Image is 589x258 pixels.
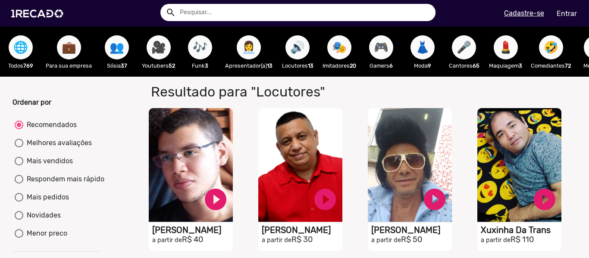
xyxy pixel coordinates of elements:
span: 🎤 [457,35,471,59]
b: 769 [23,62,33,69]
button: 🔊 [285,35,310,59]
h1: Resultado para "Locutores" [144,84,424,100]
span: 👩‍💼 [241,35,256,59]
p: Moda [406,62,439,70]
div: Novidades [23,210,61,221]
small: a partir de [262,236,291,244]
button: 🌐 [9,35,33,59]
p: Gamers [365,62,398,70]
span: 👗 [415,35,430,59]
p: Locutores [281,62,314,70]
h1: [PERSON_NAME] [262,225,342,235]
div: Menor preco [23,228,67,239]
p: Youtubers [142,62,175,70]
video: S1RECADO vídeos dedicados para fãs e empresas [258,108,342,222]
button: 💼 [57,35,81,59]
button: 👩‍💼 [237,35,261,59]
b: 72 [565,62,571,69]
h2: R$ 110 [481,235,561,245]
h1: [PERSON_NAME] [371,225,452,235]
small: a partir de [481,236,511,244]
b: 13 [308,62,313,69]
button: 👗 [410,35,435,59]
span: 🌐 [13,35,28,59]
p: Apresentador(a) [225,62,273,70]
u: Cadastre-se [504,9,544,17]
p: Comediantes [531,62,571,70]
span: 🎶 [193,35,207,59]
b: 37 [121,62,127,69]
button: 🎤 [452,35,476,59]
p: Sósia [100,62,133,70]
p: Todos [4,62,37,70]
video: S1RECADO vídeos dedicados para fãs e empresas [149,108,233,222]
div: Recomendados [23,120,77,130]
b: 65 [473,62,479,69]
h2: R$ 50 [371,235,452,245]
b: 6 [389,62,393,69]
span: 🎮 [374,35,388,59]
button: 🎮 [369,35,393,59]
button: 🎥 [147,35,171,59]
button: 🤣 [539,35,563,59]
div: Melhores avaliações [23,138,92,148]
span: 🎥 [151,35,166,59]
b: 3 [519,62,522,69]
p: Maquiagem [489,62,522,70]
b: 13 [267,62,273,69]
mat-icon: Example home icon [166,7,176,18]
span: 🤣 [544,35,558,59]
button: 💄 [494,35,518,59]
span: 💼 [62,35,76,59]
span: 🎭 [332,35,347,59]
h1: [PERSON_NAME] [152,225,233,235]
input: Pesquisar... [173,4,435,21]
span: 🔊 [290,35,305,59]
button: Example home icon [163,4,178,19]
b: 3 [205,62,208,69]
span: 👥 [110,35,124,59]
span: 💄 [498,35,513,59]
p: Para sua empresa [46,62,92,70]
b: Ordenar por [13,98,51,106]
a: play_circle_filled [532,187,558,212]
video: S1RECADO vídeos dedicados para fãs e empresas [477,108,561,222]
div: Mais pedidos [23,192,69,202]
p: Cantores [448,62,480,70]
b: 20 [350,62,356,69]
h2: R$ 40 [152,235,233,245]
a: play_circle_filled [203,187,229,212]
div: Respondem mais rápido [23,174,104,184]
a: play_circle_filled [312,187,338,212]
small: a partir de [152,236,182,244]
b: 52 [169,62,175,69]
a: play_circle_filled [422,187,448,212]
button: 🎶 [188,35,212,59]
a: Entrar [551,6,583,21]
p: Funk [184,62,216,70]
video: S1RECADO vídeos dedicados para fãs e empresas [368,108,452,222]
b: 9 [428,62,431,69]
div: Mais vendidos [23,156,73,166]
small: a partir de [371,236,401,244]
h2: R$ 30 [262,235,342,245]
button: 👥 [105,35,129,59]
p: Imitadores [323,62,356,70]
h1: Xuxinha Da Trans [481,225,561,235]
button: 🎭 [327,35,351,59]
